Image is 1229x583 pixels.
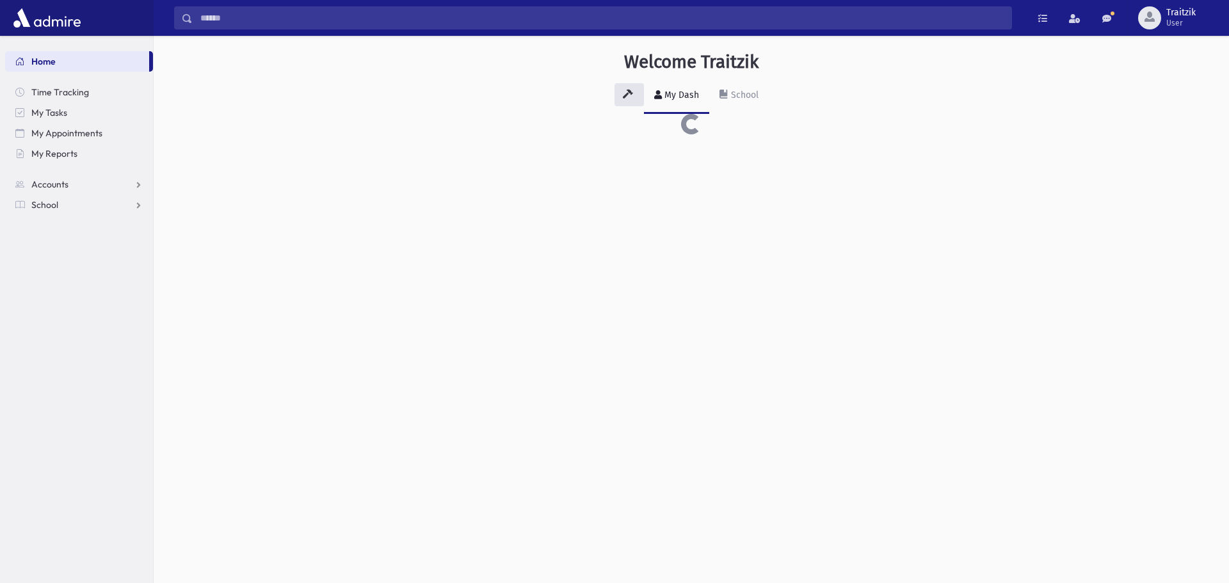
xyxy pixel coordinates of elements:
a: School [709,78,769,114]
div: School [728,90,759,100]
a: My Tasks [5,102,153,123]
img: AdmirePro [10,5,84,31]
input: Search [193,6,1011,29]
span: My Reports [31,148,77,159]
a: Home [5,51,149,72]
span: My Tasks [31,107,67,118]
a: My Reports [5,143,153,164]
span: Time Tracking [31,86,89,98]
span: Home [31,56,56,67]
a: Accounts [5,174,153,195]
span: Accounts [31,179,68,190]
a: Time Tracking [5,82,153,102]
div: My Dash [662,90,699,100]
span: My Appointments [31,127,102,139]
h3: Welcome Traitzik [624,51,759,73]
span: Traitzik [1166,8,1196,18]
a: My Appointments [5,123,153,143]
span: User [1166,18,1196,28]
a: My Dash [644,78,709,114]
a: School [5,195,153,215]
span: School [31,199,58,211]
